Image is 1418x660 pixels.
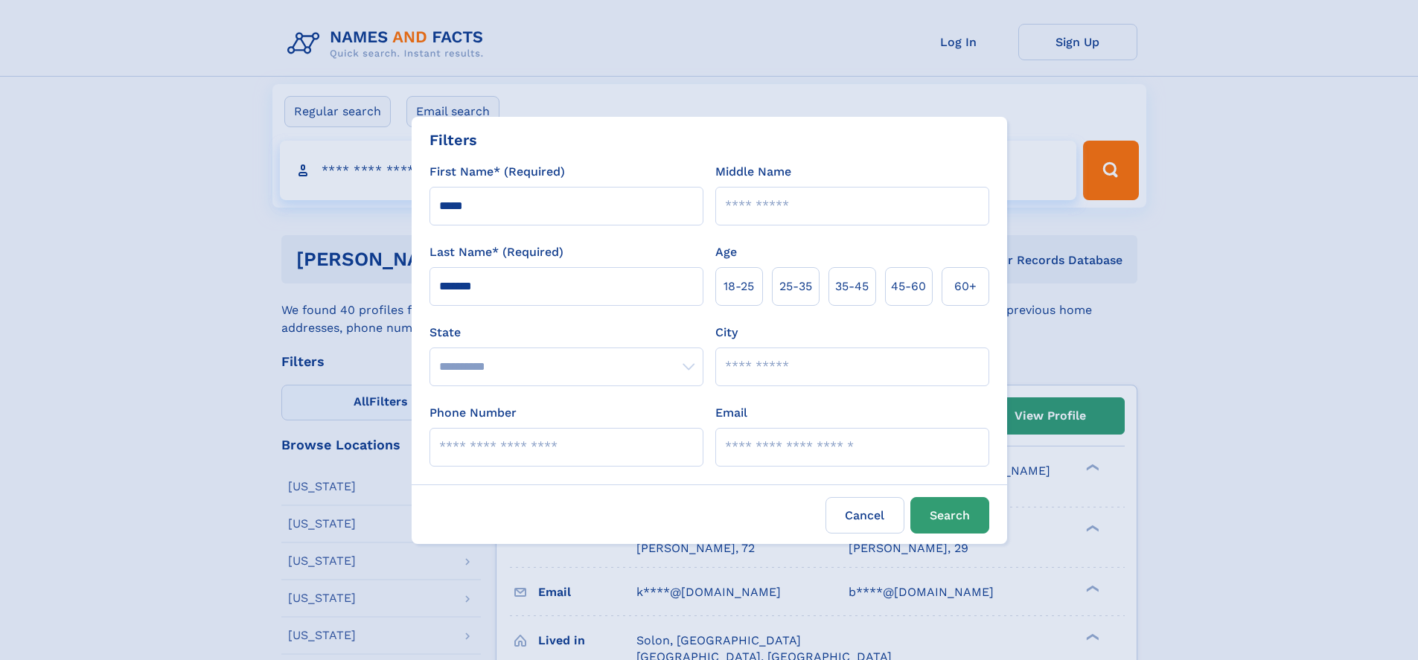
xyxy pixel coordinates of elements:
[910,497,989,534] button: Search
[429,243,563,261] label: Last Name* (Required)
[429,129,477,151] div: Filters
[825,497,904,534] label: Cancel
[715,243,737,261] label: Age
[715,163,791,181] label: Middle Name
[715,324,738,342] label: City
[724,278,754,295] span: 18‑25
[835,278,869,295] span: 35‑45
[429,324,703,342] label: State
[779,278,812,295] span: 25‑35
[954,278,977,295] span: 60+
[715,404,747,422] label: Email
[429,163,565,181] label: First Name* (Required)
[891,278,926,295] span: 45‑60
[429,404,517,422] label: Phone Number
